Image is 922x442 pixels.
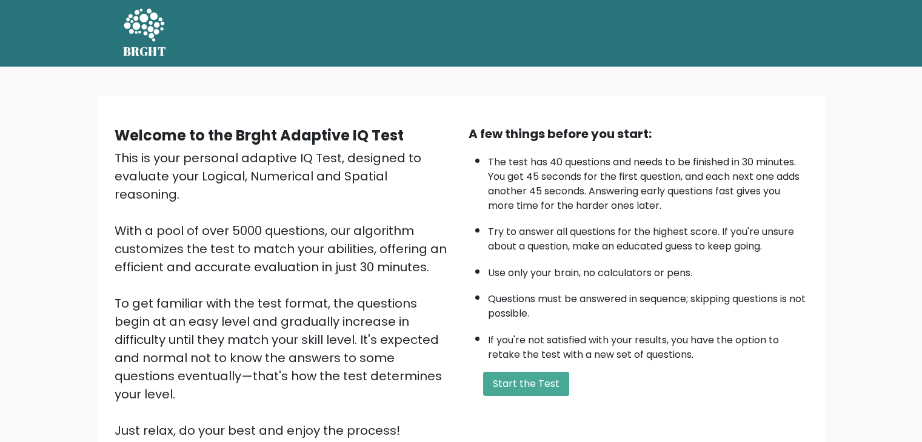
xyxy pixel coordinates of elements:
[123,44,167,59] h5: BRGHT
[115,149,454,440] div: This is your personal adaptive IQ Test, designed to evaluate your Logical, Numerical and Spatial ...
[123,5,167,62] a: BRGHT
[488,149,808,213] li: The test has 40 questions and needs to be finished in 30 minutes. You get 45 seconds for the firs...
[469,125,808,143] div: A few things before you start:
[115,125,404,145] b: Welcome to the Brght Adaptive IQ Test
[488,219,808,254] li: Try to answer all questions for the highest score. If you're unsure about a question, make an edu...
[488,260,808,280] li: Use only your brain, no calculators or pens.
[488,286,808,321] li: Questions must be answered in sequence; skipping questions is not possible.
[488,327,808,362] li: If you're not satisfied with your results, you have the option to retake the test with a new set ...
[483,372,569,396] button: Start the Test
